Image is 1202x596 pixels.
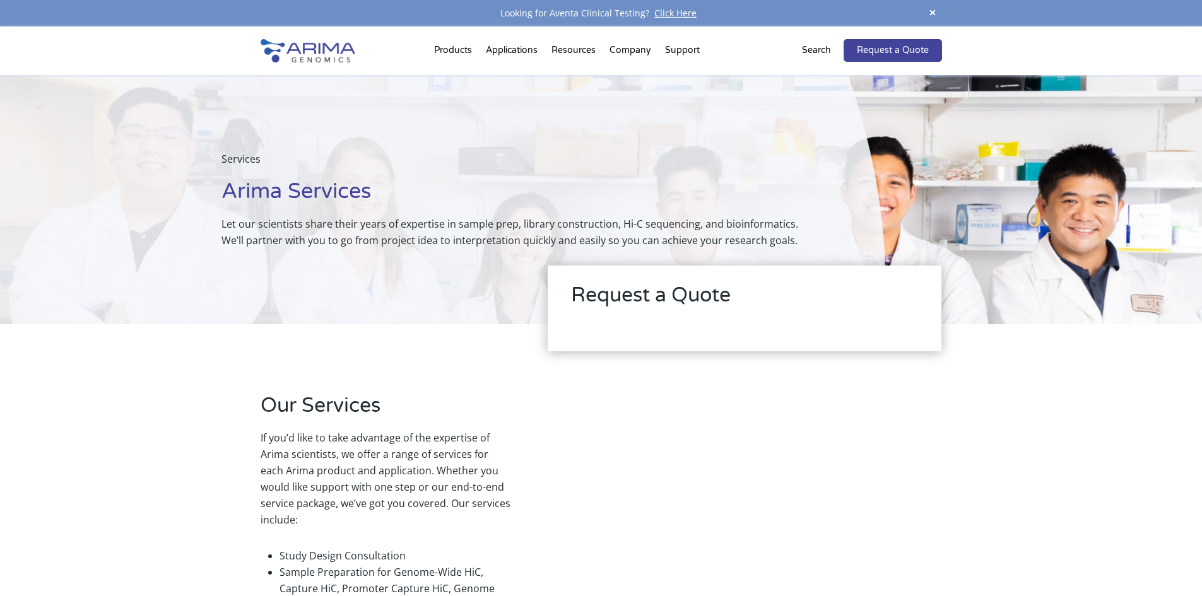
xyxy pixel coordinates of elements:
p: Search [802,42,831,59]
h1: Arima Services [221,177,822,216]
p: If you’d like to take advantage of the expertise of Arima scientists, we offer a range of service... [261,429,510,538]
a: Request a Quote [844,39,942,62]
p: Services [221,151,822,177]
img: Arima-Genomics-logo [261,39,355,62]
div: Looking for Aventa Clinical Testing? [261,5,942,21]
li: Study Design Consultation [280,547,510,564]
h2: Request a Quote [571,281,918,319]
p: Let our scientists share their years of expertise in sample prep, library construction, Hi-C sequ... [221,216,822,248]
a: Click Here [649,7,702,19]
h2: Our Services [261,392,510,429]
